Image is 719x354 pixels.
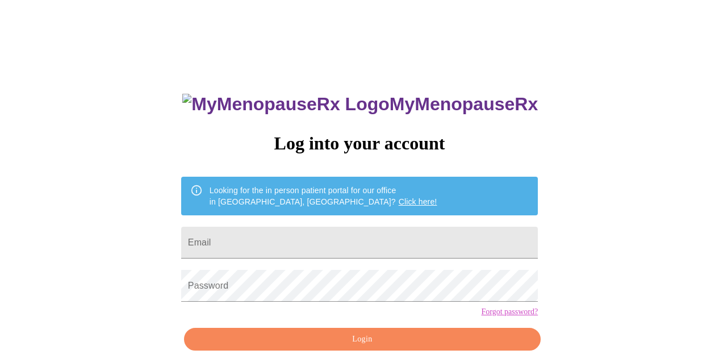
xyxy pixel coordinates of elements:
[182,94,389,115] img: MyMenopauseRx Logo
[181,133,538,154] h3: Log into your account
[184,328,541,351] button: Login
[481,307,538,316] a: Forgot password?
[399,197,437,206] a: Click here!
[182,94,538,115] h3: MyMenopauseRx
[197,332,528,347] span: Login
[210,180,437,212] div: Looking for the in person patient portal for our office in [GEOGRAPHIC_DATA], [GEOGRAPHIC_DATA]?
